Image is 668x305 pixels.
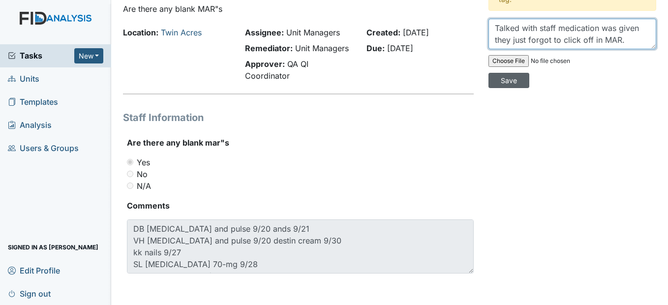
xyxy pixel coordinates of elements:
[123,110,473,125] h1: Staff Information
[127,183,133,189] input: N/A
[366,43,385,53] strong: Due:
[488,73,529,88] input: Save
[127,159,133,165] input: Yes
[245,59,285,69] strong: Approver:
[387,43,413,53] span: [DATE]
[161,28,202,37] a: Twin Acres
[366,28,400,37] strong: Created:
[286,28,340,37] span: Unit Managers
[127,200,473,212] strong: Comments
[403,28,429,37] span: [DATE]
[137,168,148,180] label: No
[8,240,98,255] span: Signed in as [PERSON_NAME]
[8,141,79,156] span: Users & Groups
[245,43,293,53] strong: Remediator:
[245,28,284,37] strong: Assignee:
[8,71,39,87] span: Units
[8,263,60,278] span: Edit Profile
[8,286,51,301] span: Sign out
[8,118,52,133] span: Analysis
[74,48,104,63] button: New
[8,50,74,61] a: Tasks
[123,28,158,37] strong: Location:
[127,137,229,149] label: Are there any blank mar"s
[8,94,58,110] span: Templates
[295,43,349,53] span: Unit Managers
[123,3,473,15] p: Are there any blank MAR"s
[137,156,150,168] label: Yes
[127,219,473,274] textarea: DB [MEDICAL_DATA] and pulse 9/20 ands 9/21 VH [MEDICAL_DATA] and pulse 9/20 destin cream 9/30 kk ...
[127,171,133,177] input: No
[137,180,151,192] label: N/A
